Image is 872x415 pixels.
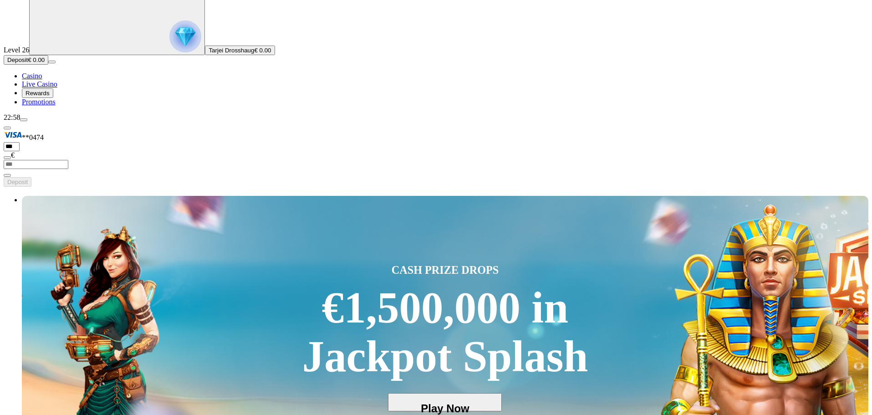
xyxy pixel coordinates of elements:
span: Deposit [7,56,28,63]
button: Rewards [22,88,53,98]
div: €1,500,000 in Jackpot Splash [302,284,588,381]
span: 22:58 [4,113,20,121]
a: Casino [22,72,42,80]
button: Play Now [388,393,502,411]
button: menu [20,118,27,121]
button: eye icon [4,156,11,159]
span: € 0.00 [28,56,45,63]
span: € [11,151,15,159]
button: Deposit [4,177,31,187]
a: Live Casino [22,80,57,88]
button: Tarjei Drosshaug€ 0.00 [205,46,275,55]
button: eye icon [4,174,11,177]
a: Promotions [22,98,56,106]
img: reward progress [169,20,201,52]
span: Tarjei Drosshaug [209,47,254,54]
span: Rewards [25,90,50,97]
img: Visa [4,130,22,140]
span: € 0.00 [254,47,271,54]
button: Depositplus icon€ 0.00 [4,55,48,65]
span: Level 26 [4,46,29,54]
span: CASH PRIZE DROPS [392,262,499,278]
span: Deposit [7,179,28,185]
button: Hide quick deposit form [4,127,11,129]
button: menu [48,61,56,63]
nav: Main menu [4,72,868,106]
